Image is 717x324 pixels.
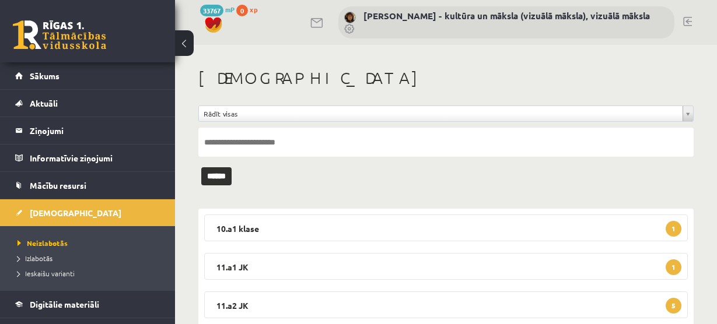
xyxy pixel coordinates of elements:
[15,90,160,117] a: Aktuāli
[30,117,160,144] legend: Ziņojumi
[15,117,160,144] a: Ziņojumi
[199,106,693,121] a: Rādīt visas
[236,5,263,14] a: 0 xp
[18,269,75,278] span: Ieskaišu varianti
[15,62,160,89] a: Sākums
[18,253,163,263] a: Izlabotās
[666,298,681,314] span: 5
[15,145,160,171] a: Informatīvie ziņojumi
[363,10,650,22] a: [PERSON_NAME] - kultūra un māksla (vizuālā māksla), vizuālā māksla
[200,5,223,16] span: 33767
[15,199,160,226] a: [DEMOGRAPHIC_DATA]
[225,5,235,14] span: mP
[13,20,106,50] a: Rīgas 1. Tālmācības vidusskola
[18,268,163,279] a: Ieskaišu varianti
[15,172,160,199] a: Mācību resursi
[344,12,356,23] img: Ilze Kolka - kultūra un māksla (vizuālā māksla), vizuālā māksla
[204,106,678,121] span: Rādīt visas
[666,221,681,237] span: 1
[18,238,163,248] a: Neizlabotās
[30,145,160,171] legend: Informatīvie ziņojumi
[204,214,688,241] legend: 10.a1 klase
[30,207,121,218] span: [DEMOGRAPHIC_DATA]
[204,253,688,280] legend: 11.a1 JK
[200,5,235,14] a: 33767 mP
[30,71,60,81] span: Sākums
[204,291,688,318] legend: 11.a2 JK
[198,68,694,88] h1: [DEMOGRAPHIC_DATA]
[18,238,68,248] span: Neizlabotās
[30,299,99,309] span: Digitālie materiāli
[250,5,257,14] span: xp
[30,180,86,191] span: Mācību resursi
[236,5,248,16] span: 0
[666,259,681,275] span: 1
[15,291,160,318] a: Digitālie materiāli
[18,253,53,263] span: Izlabotās
[30,98,58,108] span: Aktuāli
